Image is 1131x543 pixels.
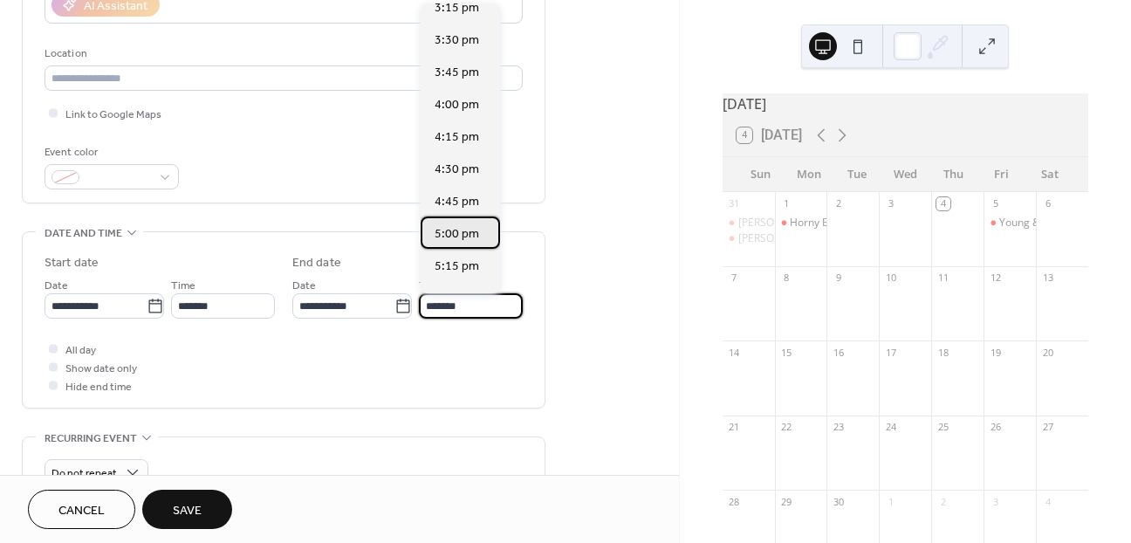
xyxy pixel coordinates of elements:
div: 31 [728,197,741,210]
div: [PERSON_NAME] [738,216,820,230]
span: Link to Google Maps [65,106,161,124]
div: Wed [881,157,929,192]
div: Fri [977,157,1025,192]
div: 11 [936,271,949,285]
span: Cancel [58,502,105,520]
div: Mon [785,157,833,192]
span: 4:30 pm [435,161,479,179]
span: 3:30 pm [435,31,479,50]
div: 7 [728,271,741,285]
div: End date [292,254,341,272]
div: Young & Phatt Duo [999,216,1091,230]
span: Date [45,277,68,295]
div: [DATE] [723,93,1088,114]
div: 23 [832,421,845,434]
div: 9 [832,271,845,285]
div: Thu [929,157,977,192]
span: 4:00 pm [435,96,479,114]
div: 3 [884,197,897,210]
span: 4:45 pm [435,193,479,211]
div: [PERSON_NAME] [738,231,820,246]
div: 2 [936,495,949,508]
span: Save [173,502,202,520]
div: 30 [832,495,845,508]
span: 5:00 pm [435,225,479,244]
div: Sun [737,157,785,192]
div: 19 [989,346,1002,359]
div: 8 [780,271,793,285]
button: Cancel [28,490,135,529]
div: 12 [989,271,1002,285]
span: Time [419,277,443,295]
div: 3 [989,495,1002,508]
div: 4 [1041,495,1054,508]
span: Hide end time [65,378,132,396]
div: 1 [780,197,793,210]
span: Date and time [45,224,122,243]
div: 1 [884,495,897,508]
span: Date [292,277,316,295]
span: 5:30 pm [435,290,479,308]
div: 21 [728,421,741,434]
div: 26 [989,421,1002,434]
span: Recurring event [45,430,137,448]
div: 25 [936,421,949,434]
div: 2 [832,197,845,210]
span: Show date only [65,360,137,378]
span: 4:15 pm [435,128,479,147]
div: 29 [780,495,793,508]
div: 10 [884,271,897,285]
div: 20 [1041,346,1054,359]
div: 4 [936,197,949,210]
span: All day [65,341,96,360]
div: 16 [832,346,845,359]
div: 6 [1041,197,1054,210]
button: Save [142,490,232,529]
div: 22 [780,421,793,434]
div: 27 [1041,421,1054,434]
div: Horny Boys 4-8pm [775,216,827,230]
div: 17 [884,346,897,359]
div: Mike Thompson [723,231,775,246]
div: 28 [728,495,741,508]
span: Do not repeat [51,464,117,484]
div: Young & Phatt Duo [984,216,1036,230]
div: 18 [936,346,949,359]
span: 5:15 pm [435,258,479,276]
span: Time [171,277,195,295]
div: 13 [1041,271,1054,285]
span: 3:45 pm [435,64,479,82]
div: 24 [884,421,897,434]
div: Horny Boys 4-8pm [790,216,880,230]
div: Start date [45,254,99,272]
div: John King [723,216,775,230]
div: 5 [989,197,1002,210]
div: Event color [45,143,175,162]
div: Tue [833,157,881,192]
div: 15 [780,346,793,359]
div: Location [45,45,519,63]
div: 14 [728,346,741,359]
div: Sat [1026,157,1074,192]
